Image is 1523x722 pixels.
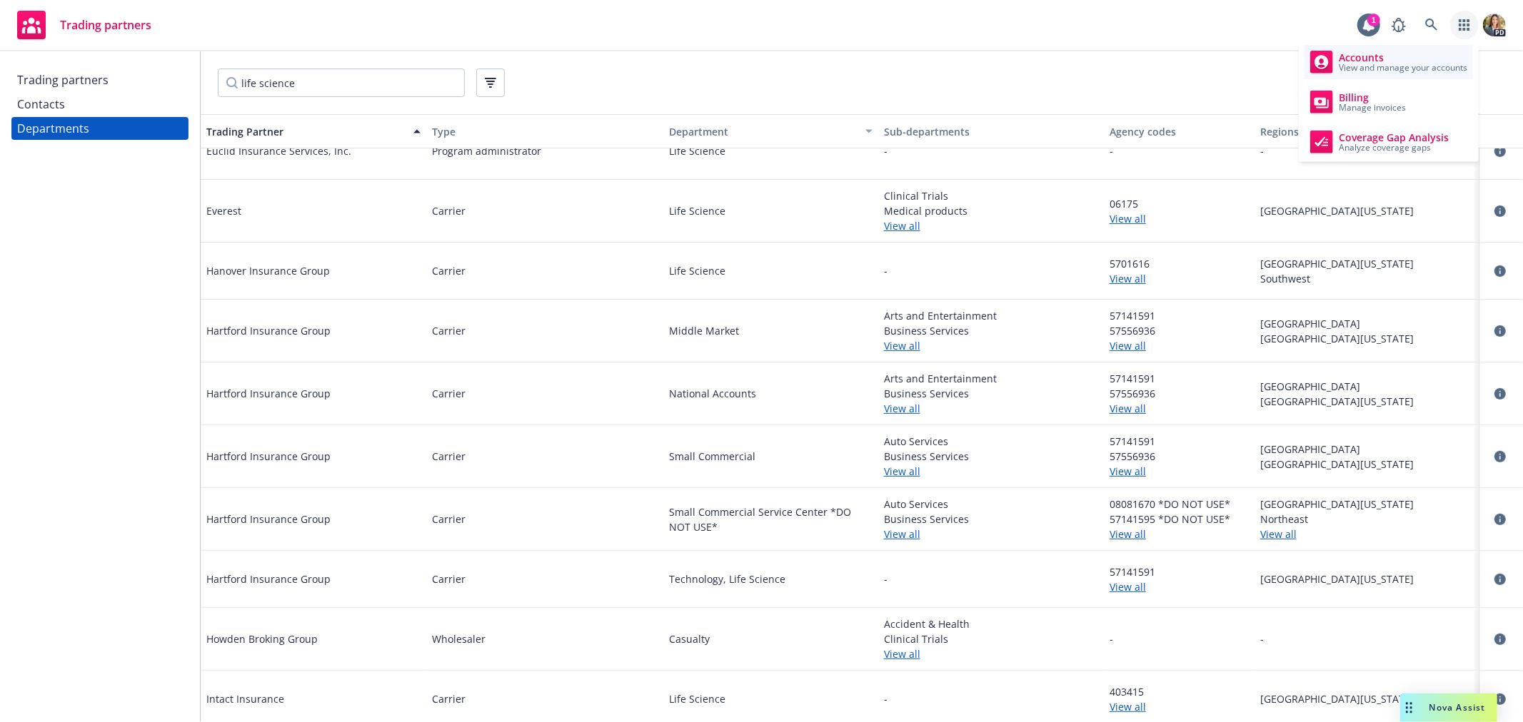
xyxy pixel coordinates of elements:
span: Auto Services [884,434,1098,449]
span: Business Services [884,323,1098,338]
span: Carrier [432,512,466,527]
span: Life Science [669,143,872,158]
div: Regions [1260,124,1474,139]
span: Accident & Health [884,616,1098,631]
a: View all [884,464,1098,479]
a: circleInformation [1492,385,1509,402]
span: - [1260,143,1474,158]
span: Nova Assist [1429,701,1486,713]
div: Department [658,124,856,139]
span: [GEOGRAPHIC_DATA][US_STATE] [1260,394,1474,409]
div: Contacts [17,93,65,116]
input: Filter by keyword... [218,68,465,97]
span: Southwest [1260,271,1474,286]
span: 403415 [1110,684,1249,699]
span: [GEOGRAPHIC_DATA] [1260,316,1474,331]
span: Technology, Life Science [669,571,872,586]
span: [GEOGRAPHIC_DATA][US_STATE] [1260,691,1474,706]
span: [GEOGRAPHIC_DATA][US_STATE] [1260,457,1474,472]
span: [GEOGRAPHIC_DATA][US_STATE] [1260,331,1474,346]
span: Arts and Entertainment [884,308,1098,323]
a: View all [1110,211,1249,226]
button: Nova Assist [1400,693,1497,722]
span: Carrier [432,691,466,706]
span: Clinical Trials [884,188,1098,203]
a: View all [1110,699,1249,714]
span: Billing [1339,92,1406,103]
button: Trading Partner [201,114,426,148]
a: Search [1417,11,1446,39]
span: View and manage your accounts [1339,63,1467,72]
button: Agency codes [1104,114,1255,148]
span: Manage invoices [1339,103,1406,112]
span: Business Services [884,449,1098,464]
a: Report a Bug [1384,11,1413,39]
a: View all [884,218,1098,233]
span: 57141591 [1110,371,1249,386]
span: - [884,571,888,586]
span: 57141591 [1110,564,1249,579]
span: Northeast [1260,512,1474,527]
a: Contacts [11,93,189,116]
span: Carrier [432,386,466,401]
span: Business Services [884,386,1098,401]
span: Middle Market [669,323,872,338]
span: Hartford Insurance Group [206,386,331,401]
span: 5701616 [1110,256,1249,271]
span: Business Services [884,512,1098,527]
span: 57141591 [1110,308,1249,323]
div: Sub-departments [884,124,1098,139]
span: - [884,143,888,158]
span: 57141595 *DO NOT USE* [1110,512,1249,527]
span: 57556936 [1110,386,1249,401]
span: Euclid Insurance Services, Inc. [206,143,351,158]
span: 06175 [1110,196,1249,211]
span: 08081670 *DO NOT USE* [1110,497,1249,512]
span: Hartford Insurance Group [206,449,331,464]
a: Accounts [1305,45,1473,79]
span: Trading partners [60,19,151,31]
span: Wholesaler [432,631,486,646]
a: circleInformation [1492,511,1509,528]
button: Sub-departments [878,114,1104,148]
a: circleInformation [1492,448,1509,465]
a: circleInformation [1492,143,1509,160]
span: Analyze coverage gaps [1339,143,1449,152]
span: Casualty [669,631,872,646]
a: circleInformation [1492,322,1509,340]
span: Coverage Gap Analysis [1339,132,1449,143]
a: circleInformation [1492,691,1509,708]
a: Billing [1305,85,1473,119]
span: - [884,263,888,278]
div: Trading Partner [206,124,405,139]
a: View all [884,401,1098,416]
a: View all [1110,271,1249,286]
a: View all [1110,401,1249,416]
span: [GEOGRAPHIC_DATA] [1260,442,1474,457]
div: Agency codes [1110,124,1249,139]
span: 57556936 [1110,449,1249,464]
img: photo [1483,14,1506,36]
span: National Accounts [669,386,872,401]
span: Arts and Entertainment [884,371,1098,386]
span: Carrier [432,203,466,218]
span: [GEOGRAPHIC_DATA] [1260,379,1474,394]
span: [GEOGRAPHIC_DATA][US_STATE] [1260,571,1474,586]
span: Hartford Insurance Group [206,571,331,586]
span: Small Commercial Service Center *DO NOT USE* [669,504,872,534]
div: Type [432,124,646,139]
span: Howden Broking Group [206,631,318,646]
div: Drag to move [1400,693,1418,722]
span: Small Commercial [669,449,872,464]
span: Hartford Insurance Group [206,323,331,338]
span: [GEOGRAPHIC_DATA][US_STATE] [1260,203,1474,218]
span: Hartford Insurance Group [206,512,331,527]
span: Accounts [1339,52,1467,63]
span: Carrier [432,323,466,338]
span: 57141591 [1110,434,1249,449]
a: View all [884,527,1098,541]
a: View all [884,338,1098,353]
span: Hanover Insurance Group [206,263,330,278]
span: - [1110,631,1113,646]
